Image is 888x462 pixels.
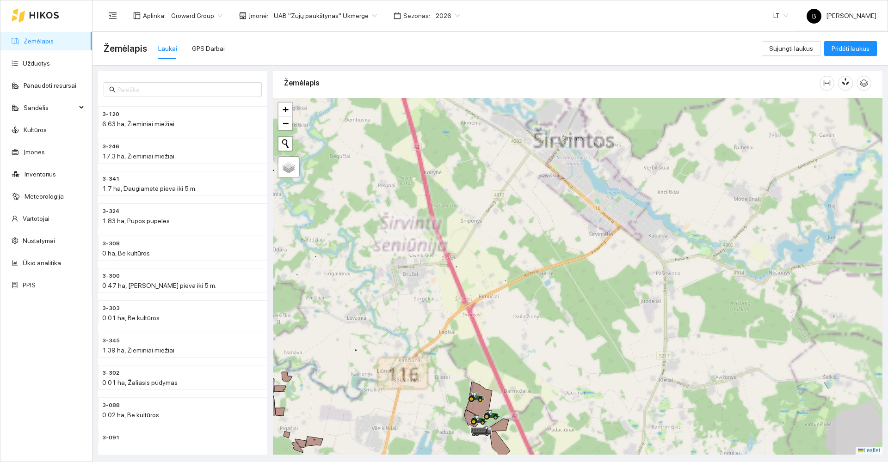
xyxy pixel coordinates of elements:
span: [PERSON_NAME] [807,12,876,19]
a: Ūkio analitika [23,259,61,267]
a: Pridėti laukus [824,45,877,52]
span: 3-345 [102,336,120,345]
button: Pridėti laukus [824,41,877,56]
a: Meteorologija [25,193,64,200]
span: shop [239,12,247,19]
span: Pridėti laukus [832,43,869,54]
a: Žemėlapis [24,37,54,45]
span: menu-fold [109,12,117,20]
span: 0 ha, Be kultūros [102,249,150,257]
a: Nustatymai [23,237,55,244]
button: column-width [820,76,834,91]
a: Zoom in [278,103,292,116]
a: Įmonės [24,148,45,156]
span: Sezonas : [403,11,430,21]
a: PPIS [23,281,36,289]
a: Layers [278,157,299,177]
span: B [812,9,816,24]
span: 1.7 ha, Daugiametė pieva iki 5 m. [102,185,197,192]
span: layout [133,12,141,19]
a: Panaudoti resursai [24,82,76,89]
a: Vartotojai [23,215,49,222]
span: − [283,117,289,129]
span: 0.01 ha, Be kultūros [102,314,160,322]
button: Sujungti laukus [762,41,820,56]
a: Kultūros [24,126,47,134]
span: 3-246 [102,142,119,151]
span: 3-341 [102,175,120,183]
span: 0.02 ha, Be kultūros [102,411,159,419]
span: UAB "Zujų paukštynas" Ukmerge [274,9,377,23]
span: Žemėlapis [104,41,147,56]
span: 2026 [436,9,460,23]
span: Groward Group [171,9,222,23]
a: Leaflet [858,447,880,454]
span: 3-091 [102,433,120,442]
span: 1.39 ha, Žieminiai miežiai [102,346,174,354]
span: 3-308 [102,239,120,248]
a: Užduotys [23,60,50,67]
span: calendar [394,12,401,19]
span: 3-120 [102,110,119,119]
span: + [283,103,289,115]
span: 3-302 [102,369,119,377]
span: Įmonė : [249,11,268,21]
button: Initiate a new search [278,137,292,151]
span: 3-300 [102,272,120,280]
span: 6.63 ha, Žieminiai miežiai [102,120,174,128]
div: GPS Darbai [192,43,225,54]
span: 3-088 [102,401,120,410]
span: 3-303 [102,304,120,313]
button: menu-fold [104,6,122,25]
span: LT [773,9,788,23]
span: Sujungti laukus [769,43,813,54]
span: column-width [820,79,834,87]
span: 0.47 ha, [PERSON_NAME] pieva iki 5 m. [102,282,216,289]
a: Sujungti laukus [762,45,820,52]
div: Žemėlapis [284,70,820,96]
span: 17.3 ha, Žieminiai miežiai [102,152,174,160]
span: 3-324 [102,207,119,216]
div: Laukai [158,43,177,54]
span: Aplinka : [143,11,166,21]
span: 0.01 ha, Žaliasis pūdymas [102,379,178,386]
span: search [109,86,116,93]
a: Inventorius [25,170,56,178]
span: 1.83 ha, Pupos pupelės [102,217,170,225]
span: Sandėlis [24,98,76,117]
input: Paieška [117,85,256,95]
a: Zoom out [278,116,292,130]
